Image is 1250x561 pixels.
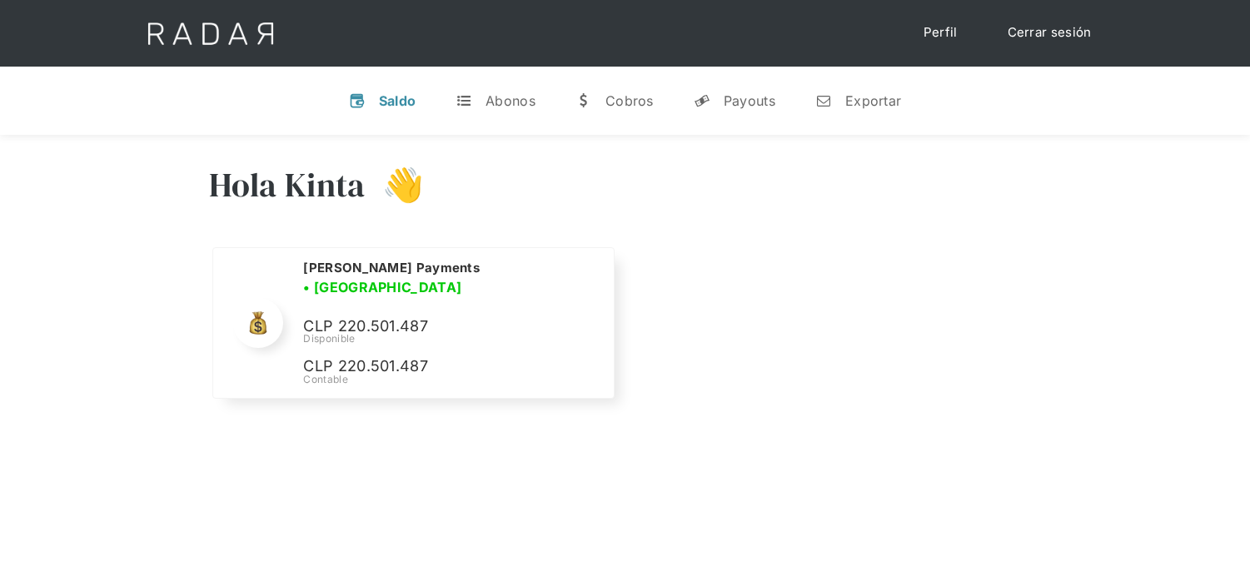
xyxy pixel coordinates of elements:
[845,92,901,109] div: Exportar
[575,92,592,109] div: w
[694,92,710,109] div: y
[349,92,366,109] div: v
[303,355,553,379] p: CLP 220.501.487
[366,164,424,206] h3: 👋
[303,372,593,387] div: Contable
[379,92,416,109] div: Saldo
[991,17,1108,49] a: Cerrar sesión
[303,277,461,297] h3: • [GEOGRAPHIC_DATA]
[815,92,832,109] div: n
[303,260,480,276] h2: [PERSON_NAME] Payments
[209,164,366,206] h3: Hola Kinta
[605,92,654,109] div: Cobros
[303,315,553,339] p: CLP 220.501.487
[456,92,472,109] div: t
[907,17,974,49] a: Perfil
[486,92,535,109] div: Abonos
[303,331,593,346] div: Disponible
[724,92,775,109] div: Payouts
